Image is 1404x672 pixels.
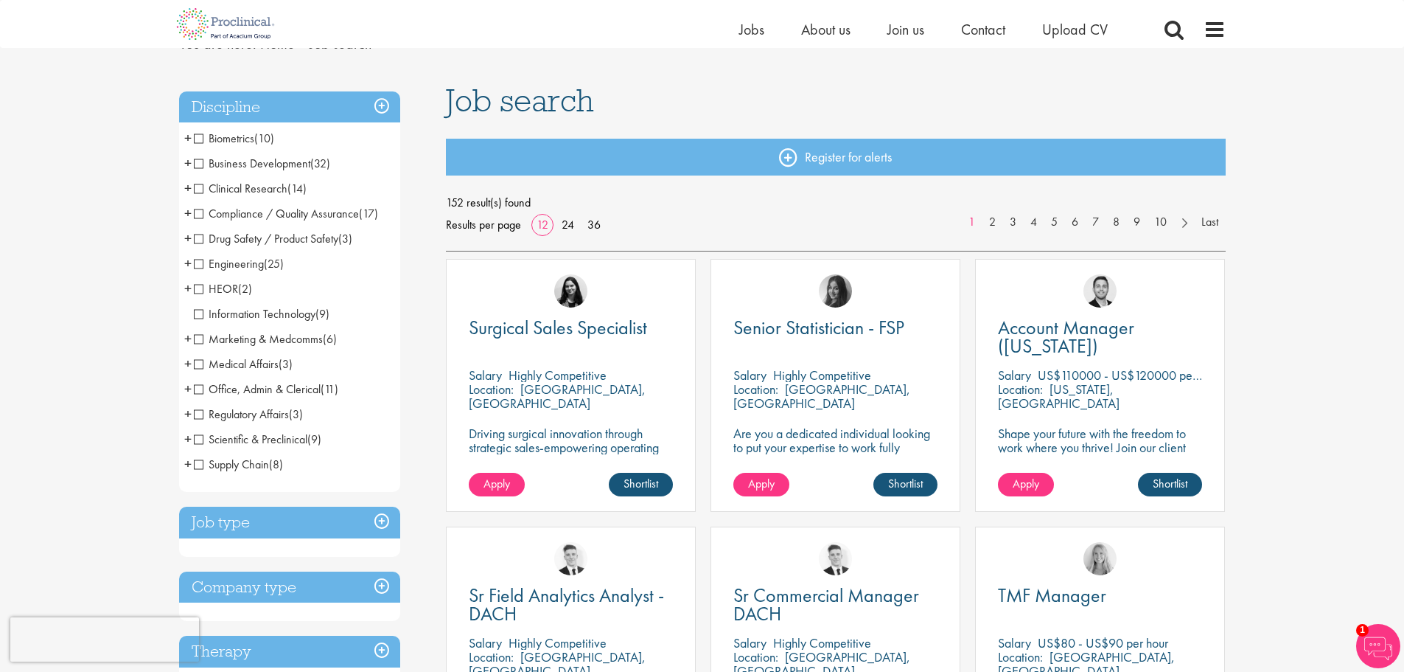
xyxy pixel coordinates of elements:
span: Location: [469,381,514,398]
a: Sr Field Analytics Analyst - DACH [469,586,673,623]
a: Last [1194,214,1226,231]
span: Office, Admin & Clerical [194,381,321,397]
span: Drug Safety / Product Safety [194,231,352,246]
a: 8 [1106,214,1127,231]
a: Senior Statistician - FSP [733,319,937,337]
a: Register for alerts [446,139,1226,176]
img: Heidi Hennigan [819,274,852,308]
span: Surgical Sales Specialist [469,315,647,340]
p: US$80 - US$90 per hour [1038,634,1168,651]
span: Engineering [194,256,264,271]
a: Join us [887,20,924,39]
a: 3 [1002,214,1024,231]
span: Compliance / Quality Assurance [194,206,378,221]
a: Apply [469,473,525,496]
img: Nicolas Daniel [554,542,587,575]
span: Apply [1013,476,1039,491]
span: (32) [310,156,330,171]
a: 2 [982,214,1003,231]
a: 9 [1126,214,1148,231]
div: Job type [179,507,400,538]
span: Job search [446,80,594,120]
span: + [184,428,192,450]
span: TMF Manager [998,583,1106,608]
span: + [184,177,192,199]
span: (17) [359,206,378,221]
span: Location: [733,648,778,665]
span: 152 result(s) found [446,192,1226,214]
a: 10 [1147,214,1174,231]
span: (9) [315,306,329,322]
span: (2) [238,281,252,297]
span: Location: [998,648,1043,665]
span: HEOR [194,281,252,297]
span: + [184,328,192,350]
h3: Therapy [179,636,400,668]
span: Salary [469,634,502,651]
img: Chatbot [1356,624,1400,668]
p: [GEOGRAPHIC_DATA], [GEOGRAPHIC_DATA] [733,381,910,412]
span: Location: [469,648,514,665]
span: (14) [287,181,307,196]
span: Supply Chain [194,457,269,472]
span: (10) [254,131,274,146]
a: Shortlist [873,473,937,496]
span: Regulatory Affairs [194,406,303,422]
a: 7 [1085,214,1106,231]
p: Highly Competitive [773,367,871,384]
iframe: reCAPTCHA [10,617,199,662]
span: Senior Statistician - FSP [733,315,904,340]
a: 36 [582,217,606,232]
a: Apply [998,473,1054,496]
span: Information Technology [194,306,315,322]
span: Business Development [194,156,330,171]
p: US$110000 - US$120000 per annum [1038,367,1232,384]
span: Business Development [194,156,310,171]
span: Salary [998,367,1031,384]
span: Drug Safety / Product Safety [194,231,338,246]
a: Shortlist [1138,473,1202,496]
a: Contact [961,20,1005,39]
a: Apply [733,473,789,496]
p: Highly Competitive [773,634,871,651]
span: Apply [483,476,510,491]
h3: Discipline [179,91,400,123]
span: + [184,227,192,249]
span: + [184,403,192,425]
span: Medical Affairs [194,356,279,372]
span: + [184,152,192,174]
p: Highly Competitive [509,634,607,651]
a: 4 [1023,214,1044,231]
a: Nicolas Daniel [819,542,852,575]
span: Biometrics [194,131,254,146]
img: Indre Stankeviciute [554,274,587,308]
span: (6) [323,331,337,347]
span: (3) [289,406,303,422]
a: 24 [556,217,579,232]
span: + [184,202,192,224]
div: Company type [179,572,400,603]
p: Are you a dedicated individual looking to put your expertise to work fully flexibly in a remote p... [733,426,937,468]
span: (25) [264,256,284,271]
a: Jobs [739,20,764,39]
a: Sr Commercial Manager DACH [733,586,937,623]
span: Marketing & Medcomms [194,331,323,347]
a: Upload CV [1042,20,1108,39]
span: + [184,353,192,375]
a: About us [801,20,851,39]
span: Location: [733,381,778,398]
span: + [184,378,192,400]
span: Sr Commercial Manager DACH [733,583,919,626]
span: Clinical Research [194,181,307,196]
span: Scientific & Preclinical [194,432,321,447]
p: Shape your future with the freedom to work where you thrive! Join our client with this fully remo... [998,426,1202,482]
img: Parker Jensen [1083,274,1117,308]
